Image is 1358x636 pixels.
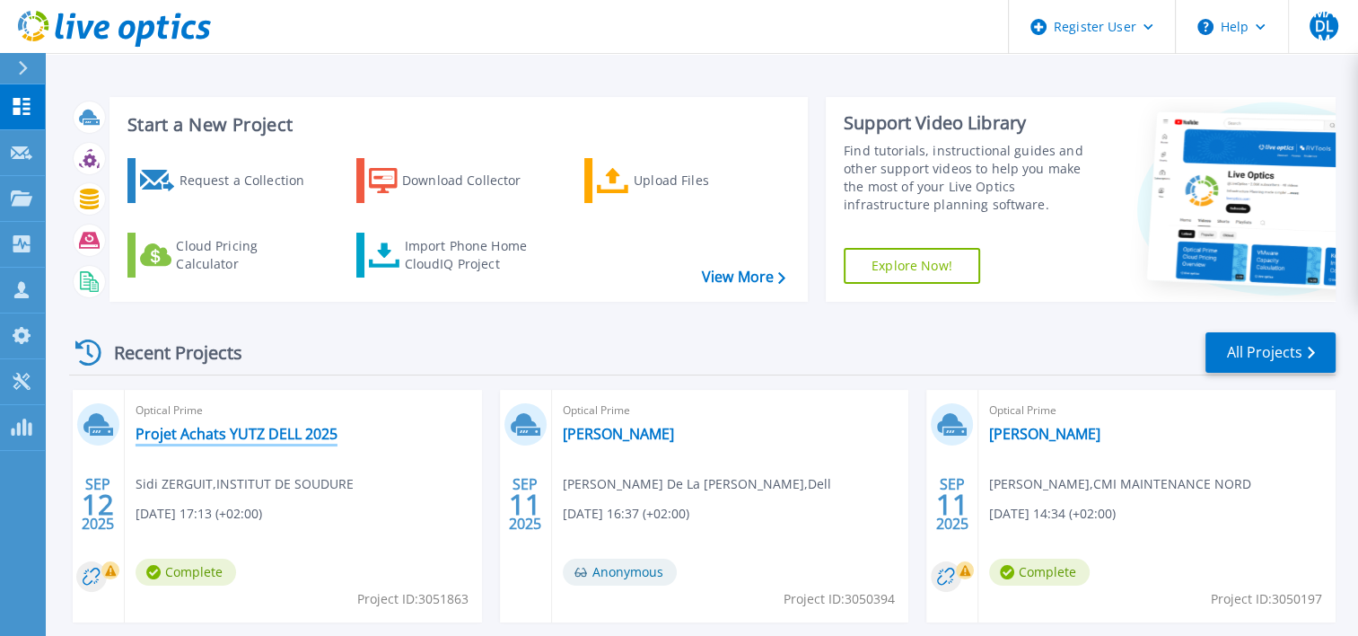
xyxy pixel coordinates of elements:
a: Projet Achats YUTZ DELL 2025 [136,425,337,443]
span: 12 [82,497,114,512]
span: [PERSON_NAME] De La [PERSON_NAME] , Dell [563,474,831,494]
div: SEP 2025 [81,472,115,537]
span: Optical Prime [563,401,898,420]
a: View More [702,269,785,286]
span: Complete [989,559,1090,586]
span: Complete [136,559,236,586]
span: Project ID: 3050394 [784,589,895,609]
a: Cloud Pricing Calculator [127,233,328,278]
div: Recent Projects [69,331,267,375]
span: Optical Prime [989,401,1325,420]
div: Download Collector [402,163,546,199]
span: [DATE] 14:34 (+02:00) [989,504,1116,524]
span: Sidi ZERGUIT , INSTITUT DE SOUDURE [136,474,354,494]
div: Import Phone Home CloudIQ Project [404,237,544,273]
span: 11 [936,497,968,512]
div: Cloud Pricing Calculator [176,237,320,273]
a: [PERSON_NAME] [563,425,674,443]
h3: Start a New Project [127,115,784,135]
div: SEP 2025 [935,472,969,537]
a: [PERSON_NAME] [989,425,1100,443]
span: 11 [509,497,541,512]
a: Request a Collection [127,158,328,203]
span: Anonymous [563,559,677,586]
span: MADLM [1310,4,1338,48]
a: Upload Files [584,158,784,203]
a: All Projects [1205,332,1336,373]
span: [PERSON_NAME] , CMI MAINTENANCE NORD [989,474,1251,494]
div: Support Video Library [844,111,1100,135]
a: Download Collector [356,158,556,203]
div: SEP 2025 [508,472,542,537]
span: Project ID: 3050197 [1211,589,1322,609]
span: Optical Prime [136,401,471,420]
div: Request a Collection [179,163,322,199]
div: Upload Files [634,163,777,199]
span: [DATE] 16:37 (+02:00) [563,504,689,524]
span: [DATE] 17:13 (+02:00) [136,504,262,524]
a: Explore Now! [844,248,980,284]
span: Project ID: 3051863 [357,589,469,609]
div: Find tutorials, instructional guides and other support videos to help you make the most of your L... [844,142,1100,214]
